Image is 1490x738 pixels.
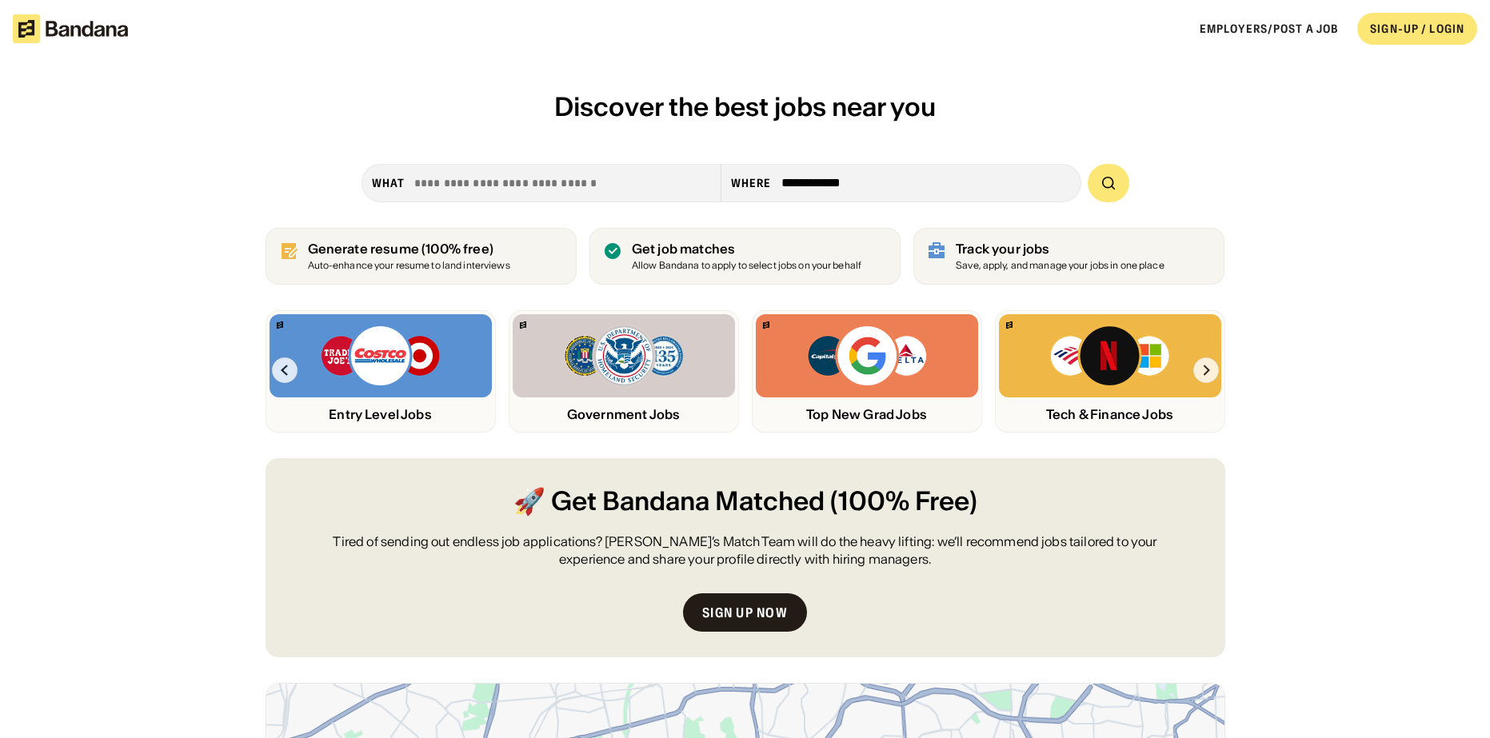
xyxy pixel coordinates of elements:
[913,228,1224,285] a: Track your jobs Save, apply, and manage your jobs in one place
[13,14,128,43] img: Bandana logotype
[372,176,405,190] div: what
[520,321,526,329] img: Bandana logo
[632,261,861,271] div: Allow Bandana to apply to select jobs on your behalf
[683,593,807,632] a: Sign up now
[756,407,978,422] div: Top New Grad Jobs
[272,357,298,383] img: Left Arrow
[509,310,739,433] a: Bandana logoFBI, DHS, MWRD logosGovernment Jobs
[830,484,977,520] span: (100% Free)
[731,176,772,190] div: Where
[308,261,510,271] div: Auto-enhance your resume to land interviews
[304,533,1187,568] div: Tired of sending out endless job applications? [PERSON_NAME]’s Match Team will do the heavy lifti...
[554,90,936,123] span: Discover the best jobs near you
[563,324,685,388] img: FBI, DHS, MWRD logos
[277,321,283,329] img: Bandana logo
[421,241,493,257] span: (100% free)
[763,321,769,329] img: Bandana logo
[266,310,496,433] a: Bandana logoTrader Joe’s, Costco, Target logosEntry Level Jobs
[270,407,492,422] div: Entry Level Jobs
[513,484,825,520] span: 🚀 Get Bandana Matched
[308,241,510,257] div: Generate resume
[956,241,1164,257] div: Track your jobs
[956,261,1164,271] div: Save, apply, and manage your jobs in one place
[999,407,1221,422] div: Tech & Finance Jobs
[1006,321,1013,329] img: Bandana logo
[589,228,901,285] a: Get job matches Allow Bandana to apply to select jobs on your behalf
[320,324,441,388] img: Trader Joe’s, Costco, Target logos
[1193,357,1219,383] img: Right Arrow
[806,324,928,388] img: Capital One, Google, Delta logos
[513,407,735,422] div: Government Jobs
[752,310,982,433] a: Bandana logoCapital One, Google, Delta logosTop New Grad Jobs
[995,310,1225,433] a: Bandana logoBank of America, Netflix, Microsoft logosTech & Finance Jobs
[702,606,788,619] div: Sign up now
[1370,22,1464,36] div: SIGN-UP / LOGIN
[1200,22,1338,36] a: Employers/Post a job
[1049,324,1170,388] img: Bank of America, Netflix, Microsoft logos
[266,228,577,285] a: Generate resume (100% free)Auto-enhance your resume to land interviews
[632,241,861,257] div: Get job matches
